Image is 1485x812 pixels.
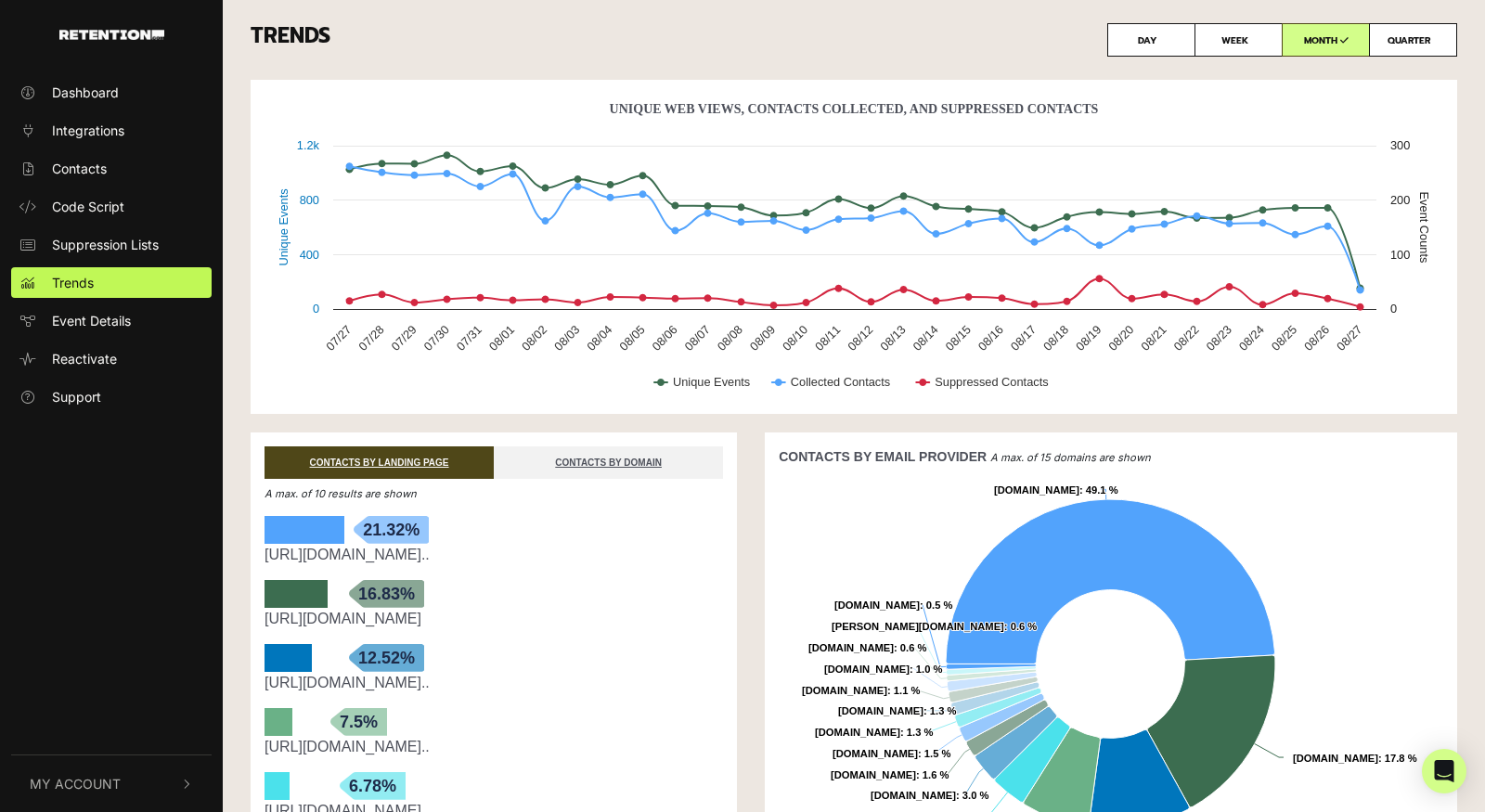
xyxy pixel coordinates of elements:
[715,323,745,354] text: 08/08
[802,685,920,696] text: : 1.1 %
[1422,749,1466,793] div: Open Intercom Messenger
[1138,323,1169,354] text: 08/21
[11,191,212,222] a: Code Script
[277,188,291,265] text: Unique Events
[815,727,900,738] tspan: [DOMAIN_NAME]
[11,267,212,298] a: Trends
[354,516,429,544] span: 21.32%
[486,323,517,354] text: 08/01
[1204,323,1234,354] text: 08/23
[1282,23,1370,57] label: MONTH
[1105,323,1136,354] text: 08/20
[779,449,987,464] strong: CONTACTS BY EMAIL PROVIDER
[313,302,319,316] text: 0
[824,664,910,675] tspan: [DOMAIN_NAME]
[251,23,1457,57] h3: TRENDS
[791,375,890,389] text: Collected Contacts
[265,675,430,690] a: [URL][DOMAIN_NAME]..
[808,642,926,653] text: : 0.6 %
[871,790,956,801] tspan: [DOMAIN_NAME]
[1008,323,1039,354] text: 08/17
[838,705,923,716] tspan: [DOMAIN_NAME]
[52,349,117,368] span: Reactivate
[1369,23,1457,57] label: QUARTER
[1293,753,1417,764] text: : 17.8 %
[59,30,164,40] img: Retention.com
[30,774,121,793] span: My Account
[871,790,988,801] text: : 3.0 %
[11,229,212,260] a: Suppression Lists
[265,611,421,626] a: [URL][DOMAIN_NAME]
[421,323,452,354] text: 07/30
[11,755,212,812] button: My Account
[300,248,319,262] text: 400
[808,642,894,653] tspan: [DOMAIN_NAME]
[1390,138,1410,152] text: 300
[265,736,723,758] div: https://dnavibe.com/web-pixels@2181a11aw2fccb243p116ca46emacad63e2/pages/fblp0
[1040,323,1071,354] text: 08/18
[1293,753,1378,764] tspan: [DOMAIN_NAME]
[52,121,124,140] span: Integrations
[1107,23,1195,57] label: DAY
[11,343,212,374] a: Reactivate
[265,94,1443,409] svg: Unique Web Views, Contacts Collected, And Suppressed Contacts
[994,484,1118,496] text: : 49.1 %
[349,580,424,608] span: 16.83%
[11,77,212,108] a: Dashboard
[551,323,582,354] text: 08/03
[1194,23,1283,57] label: WEEK
[838,705,956,716] text: : 1.3 %
[994,484,1079,496] tspan: [DOMAIN_NAME]
[265,487,417,500] em: A max. of 10 results are shown
[1171,323,1202,354] text: 08/22
[831,769,949,780] text: : 1.6 %
[265,446,494,479] a: CONTACTS BY LANDING PAGE
[682,323,713,354] text: 08/07
[1301,323,1332,354] text: 08/26
[832,621,1004,632] tspan: [PERSON_NAME][DOMAIN_NAME]
[1334,323,1364,354] text: 08/27
[1269,323,1299,354] text: 08/25
[52,311,131,330] span: Event Details
[834,599,920,611] tspan: [DOMAIN_NAME]
[323,323,354,354] text: 07/27
[877,323,908,354] text: 08/13
[1417,192,1431,264] text: Event Counts
[943,323,974,354] text: 08/15
[265,608,723,630] div: https://dnavibe.com/pages/fblp0
[673,375,750,389] text: Unique Events
[616,323,647,354] text: 08/05
[11,305,212,336] a: Event Details
[11,381,212,412] a: Support
[845,323,875,354] text: 08/12
[1390,302,1397,316] text: 0
[802,685,887,696] tspan: [DOMAIN_NAME]
[910,323,941,354] text: 08/14
[265,739,430,754] a: [URL][DOMAIN_NAME]..
[454,323,484,354] text: 07/31
[815,727,933,738] text: : 1.3 %
[610,102,1099,116] text: Unique Web Views, Contacts Collected, And Suppressed Contacts
[1073,323,1104,354] text: 08/19
[300,193,319,207] text: 800
[265,672,723,694] div: https://dnavibe.com/web-pixels@1209bdd7wca20e20bpda72f44cmf0f1b013/pages/fblp0
[11,115,212,146] a: Integrations
[355,323,386,354] text: 07/28
[52,83,119,102] span: Dashboard
[52,235,159,254] span: Suppression Lists
[824,664,942,675] text: : 1.0 %
[519,323,549,354] text: 08/02
[834,599,952,611] text: : 0.5 %
[330,708,387,736] span: 7.5%
[11,153,212,184] a: Contacts
[1390,193,1410,207] text: 200
[1390,248,1410,262] text: 100
[832,621,1037,632] text: : 0.6 %
[650,323,680,354] text: 08/06
[52,387,101,406] span: Support
[265,544,723,566] div: https://dnavibe.com/web-pixels@73b305c4w82c1918fpb7086179m603a4010/pages/fblp0
[52,273,94,292] span: Trends
[389,323,420,354] text: 07/29
[340,772,406,800] span: 6.78%
[990,451,1151,464] em: A max. of 15 domains are shown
